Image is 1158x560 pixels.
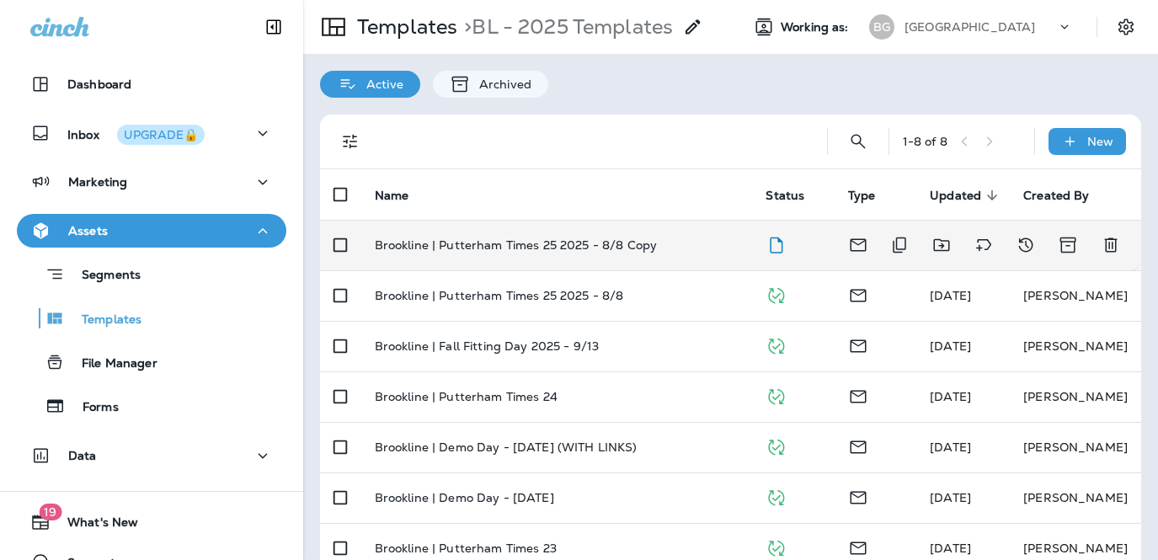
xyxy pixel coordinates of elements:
span: Published [766,488,787,504]
td: [PERSON_NAME] [1010,270,1141,321]
button: Collapse Sidebar [250,10,297,44]
span: Published [766,387,787,403]
div: 1 - 8 of 8 [903,135,947,148]
div: BG [869,14,894,40]
p: New [1087,135,1113,148]
span: Email [848,539,868,554]
span: Status [766,189,804,203]
span: Name [375,188,431,203]
button: Templates [17,301,286,336]
p: Active [358,77,403,91]
button: Segments [17,256,286,292]
p: BL - 2025 Templates [457,14,673,40]
button: Search Templates [841,125,875,158]
p: Brookline | Putterham Times 23 [375,541,557,555]
button: Add tags [967,228,1001,262]
p: Archived [471,77,531,91]
span: Meredith Otero [930,541,971,556]
button: UPGRADE🔒 [117,125,205,145]
button: Archive [1051,228,1086,262]
p: Templates [350,14,457,40]
span: Updated [930,188,1003,203]
p: Templates [65,312,141,328]
p: Brookline | Demo Day - [DATE] [375,491,554,504]
p: [GEOGRAPHIC_DATA] [905,20,1035,34]
button: Move to folder [925,228,958,262]
span: Working as: [781,20,852,35]
p: Inbox [67,125,205,142]
span: 19 [39,504,61,520]
p: Data [68,449,97,462]
button: Duplicate [883,228,916,262]
span: Published [766,337,787,352]
span: Email [848,236,868,251]
td: [PERSON_NAME] [1010,472,1141,523]
button: Filters [334,125,367,158]
span: Email [848,438,868,453]
button: Data [17,439,286,472]
span: Published [766,539,787,554]
p: Segments [65,268,141,285]
p: Brookline | Demo Day - [DATE] (WITH LINKS) [375,440,638,454]
p: File Manager [65,356,157,372]
button: 19What's New [17,505,286,539]
p: Brookline | Putterham Times 25 2025 - 8/8 Copy [375,238,657,252]
span: Meredith Otero [930,389,971,404]
span: Updated [930,189,981,203]
span: Email [848,286,868,301]
p: Marketing [68,175,127,189]
span: Type [848,188,898,203]
button: Dashboard [17,67,286,101]
p: Forms [66,400,119,416]
p: Brookline | Putterham Times 24 [375,390,558,403]
span: Email [848,387,868,403]
span: Published [766,438,787,453]
span: Created By [1023,189,1089,203]
span: Draft [766,236,787,251]
button: Delete [1094,228,1128,262]
span: Rachael Owen [930,490,971,505]
td: [PERSON_NAME] [1010,321,1141,371]
span: Created By [1023,188,1111,203]
p: Dashboard [67,77,131,91]
td: [PERSON_NAME] [1010,422,1141,472]
button: Marketing [17,165,286,199]
td: [PERSON_NAME] [1010,371,1141,422]
button: InboxUPGRADE🔒 [17,116,286,150]
button: Settings [1111,12,1141,42]
span: Meredith Otero [930,440,971,455]
span: What's New [51,515,138,536]
span: Scott Logan [930,288,971,303]
span: Type [848,189,876,203]
span: Published [766,286,787,301]
button: Assets [17,214,286,248]
span: Email [848,337,868,352]
div: UPGRADE🔒 [124,129,198,141]
span: Name [375,189,409,203]
button: File Manager [17,344,286,380]
span: Email [848,488,868,504]
p: Assets [68,224,108,237]
button: Forms [17,388,286,424]
span: Scott Logan [930,339,971,354]
span: Status [766,188,826,203]
p: Brookline | Fall Fitting Day 2025 - 9/13 [375,339,600,353]
p: Brookline | Putterham Times 25 2025 - 8/8 [375,289,624,302]
button: View Changelog [1009,228,1043,262]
